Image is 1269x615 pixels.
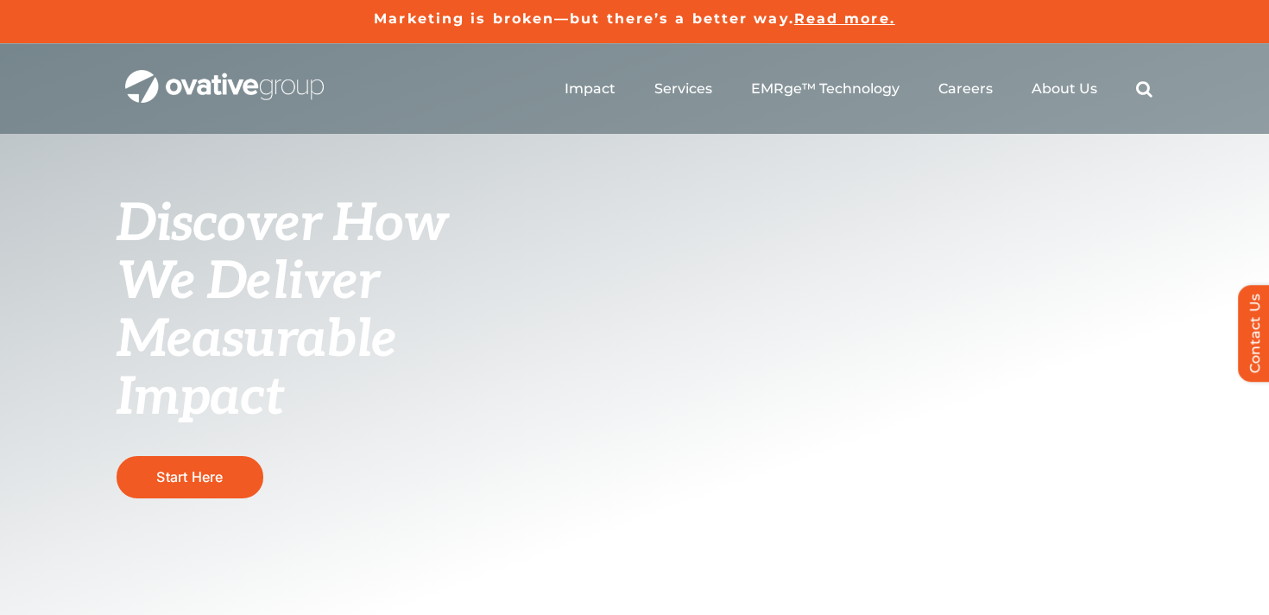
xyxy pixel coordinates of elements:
[1136,80,1152,98] a: Search
[117,193,448,256] span: Discover How
[156,468,223,485] span: Start Here
[654,80,712,98] a: Services
[125,68,324,85] a: OG_Full_horizontal_WHT
[565,80,616,98] a: Impact
[117,456,263,498] a: Start Here
[938,80,993,98] a: Careers
[794,10,895,27] a: Read more.
[751,80,900,98] a: EMRge™ Technology
[565,61,1152,117] nav: Menu
[117,251,396,429] span: We Deliver Measurable Impact
[1032,80,1097,98] a: About Us
[374,10,794,27] a: Marketing is broken—but there’s a better way.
